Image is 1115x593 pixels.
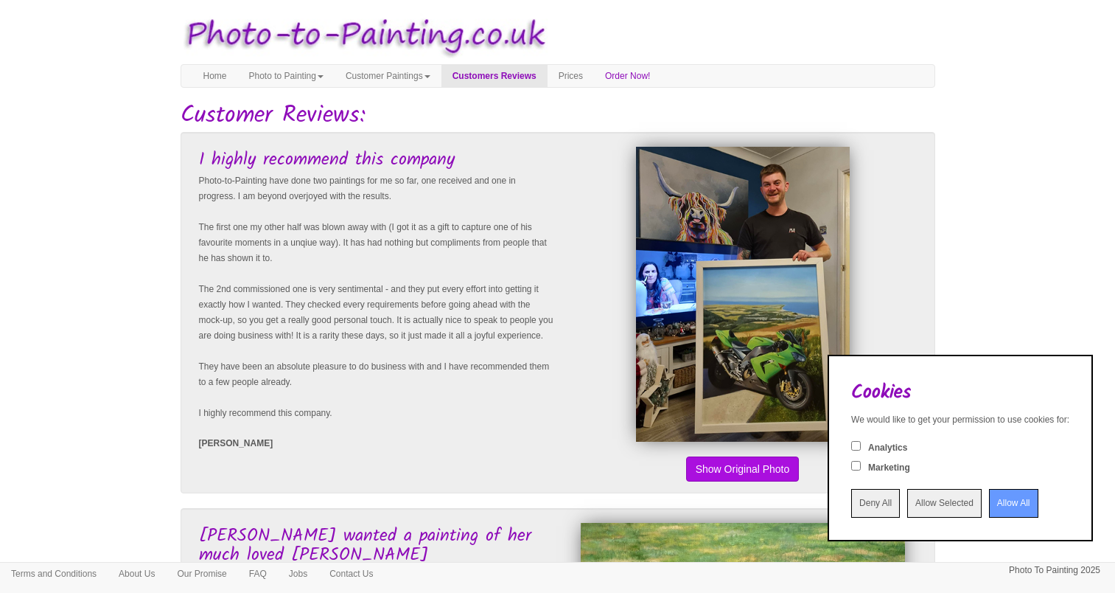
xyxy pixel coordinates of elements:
[1009,563,1100,578] p: Photo To Painting 2025
[318,563,384,585] a: Contact Us
[851,382,1069,403] h2: Cookies
[594,65,661,87] a: Order Now!
[636,147,850,442] img: Leanne Hackett's Finished Painting
[199,150,554,170] h3: I highly recommend this company
[238,65,335,87] a: Photo to Painting
[335,65,441,87] a: Customer Paintings
[686,457,800,482] button: Show Original Photo
[181,103,935,128] h1: Customer Reviews:
[166,563,237,585] a: Our Promise
[851,489,900,518] input: Deny All
[192,65,238,87] a: Home
[989,489,1038,518] input: Allow All
[108,563,166,585] a: About Us
[199,438,273,448] strong: [PERSON_NAME]
[199,173,554,421] p: Photo-to-Painting have done two paintings for me so far, one received and one in progress. I am b...
[199,527,554,566] h3: [PERSON_NAME] wanted a painting of her much loved [PERSON_NAME]
[238,563,278,585] a: FAQ
[278,563,318,585] a: Jobs
[441,65,548,87] a: Customers Reviews
[907,489,982,518] input: Allow Selected
[173,7,550,64] img: Photo to Painting
[868,462,910,474] label: Marketing
[548,65,594,87] a: Prices
[868,442,907,454] label: Analytics
[851,414,1069,426] div: We would like to get your permission to use cookies for:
